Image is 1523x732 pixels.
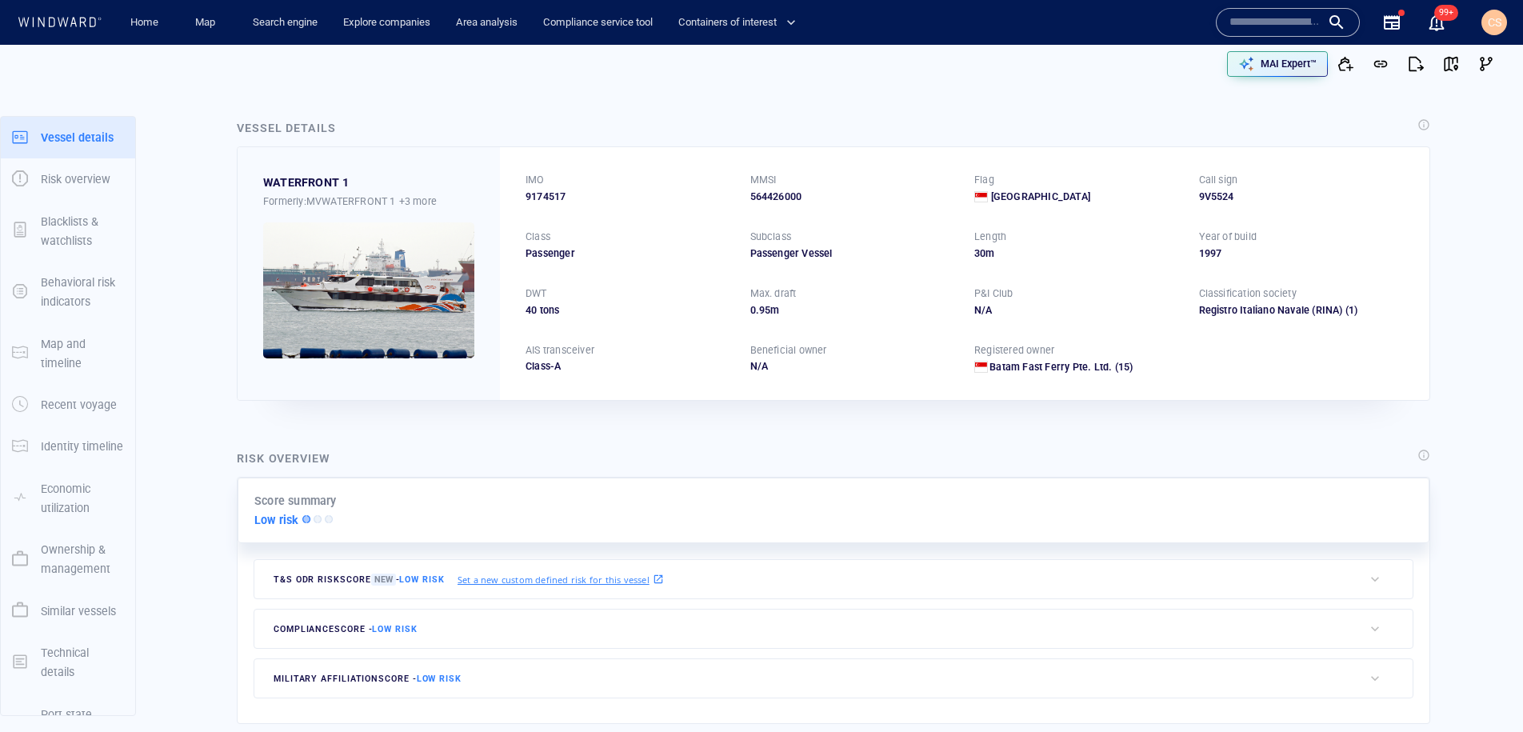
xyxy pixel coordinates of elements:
[1,222,135,238] a: Blacklists & watchlists
[254,510,299,530] p: Low risk
[263,193,474,210] div: Formerly: MVWATERFRONT 1
[759,304,770,316] span: 95
[1455,660,1511,720] iframe: Chat
[974,230,1006,244] p: Length
[450,9,524,37] a: Area analysis
[263,173,349,192] div: WATERFRONT 1
[458,570,664,588] a: Set a new custom defined risk for this vessel
[1,590,135,632] button: Similar vessels
[1199,303,1405,318] div: Registro Italiano Navale (RINA)
[458,573,650,586] p: Set a new custom defined risk for this vessel
[526,286,547,301] p: DWT
[750,190,956,204] div: 564426000
[1,201,135,262] button: Blacklists & watchlists
[124,9,165,37] a: Home
[1,490,135,505] a: Economic utilization
[182,9,234,37] button: Map
[1398,46,1433,82] button: Export report
[1424,10,1449,35] a: 99+
[399,574,444,585] span: Low risk
[1199,230,1257,244] p: Year of build
[1199,303,1343,318] div: Registro Italiano Navale (RINA)
[750,304,756,316] span: 0
[1363,46,1398,82] button: Get link
[41,128,114,147] p: Vessel details
[1343,303,1404,318] span: (1)
[1199,286,1297,301] p: Classification society
[1,345,135,360] a: Map and timeline
[41,540,124,579] p: Ownership & management
[526,303,731,318] div: 40 tons
[756,304,759,316] span: .
[1112,360,1133,374] span: (15)
[974,247,985,259] span: 30
[1478,6,1510,38] button: CS
[750,343,827,358] p: Beneficial owner
[118,9,170,37] button: Home
[1,262,135,323] button: Behavioral risk indicators
[1,284,135,299] a: Behavioral risk indicators
[750,286,797,301] p: Max. draft
[274,574,445,586] span: T&S ODR risk score -
[1,426,135,467] button: Identity timeline
[1,129,135,144] a: Vessel details
[526,343,594,358] p: AIS transceiver
[750,246,956,261] div: Passenger Vessel
[678,14,796,32] span: Containers of interest
[1434,5,1458,21] span: 99+
[1427,13,1446,32] div: Notification center
[237,449,330,468] div: Risk overview
[41,273,124,312] p: Behavioral risk indicators
[274,674,462,684] span: military affiliation score -
[41,479,124,518] p: Economic utilization
[974,286,1013,301] p: P&I Club
[1227,51,1328,77] button: MAI Expert™
[1433,46,1469,82] button: View on map
[1,529,135,590] button: Ownership & management
[41,437,123,456] p: Identity timeline
[1,158,135,200] button: Risk overview
[1427,13,1446,32] button: 99+
[750,360,769,372] span: N/A
[1199,190,1405,204] div: 9V5524
[1,397,135,412] a: Recent voyage
[974,343,1054,358] p: Registered owner
[41,602,116,621] p: Similar vessels
[417,674,462,684] span: Low risk
[1,602,135,618] a: Similar vessels
[1,171,135,186] a: Risk overview
[526,230,550,244] p: Class
[337,9,437,37] a: Explore companies
[372,624,417,634] span: Low risk
[1,654,135,669] a: Technical details
[1,384,135,426] button: Recent voyage
[1199,173,1238,187] p: Call sign
[672,9,809,37] button: Containers of interest
[237,118,336,138] div: Vessel details
[41,643,124,682] p: Technical details
[1261,57,1317,71] p: MAI Expert™
[526,190,566,204] span: 9174517
[41,212,124,251] p: Blacklists & watchlists
[371,574,396,586] span: New
[1,323,135,385] button: Map and timeline
[246,9,324,37] a: Search engine
[974,303,1180,318] div: N/A
[263,222,474,358] img: 5905c34c1cd6144c68ab7df6_0
[989,361,1112,373] span: Batam Fast Ferry Pte. Ltd.
[1,468,135,530] button: Economic utilization
[41,170,110,189] p: Risk overview
[526,360,561,372] span: Class-A
[1469,46,1504,82] button: Visual Link Analysis
[537,9,659,37] a: Compliance service tool
[526,173,545,187] p: IMO
[41,395,117,414] p: Recent voyage
[1,117,135,158] button: Vessel details
[1,551,135,566] a: Ownership & management
[399,193,437,210] p: +3 more
[750,230,792,244] p: Subclass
